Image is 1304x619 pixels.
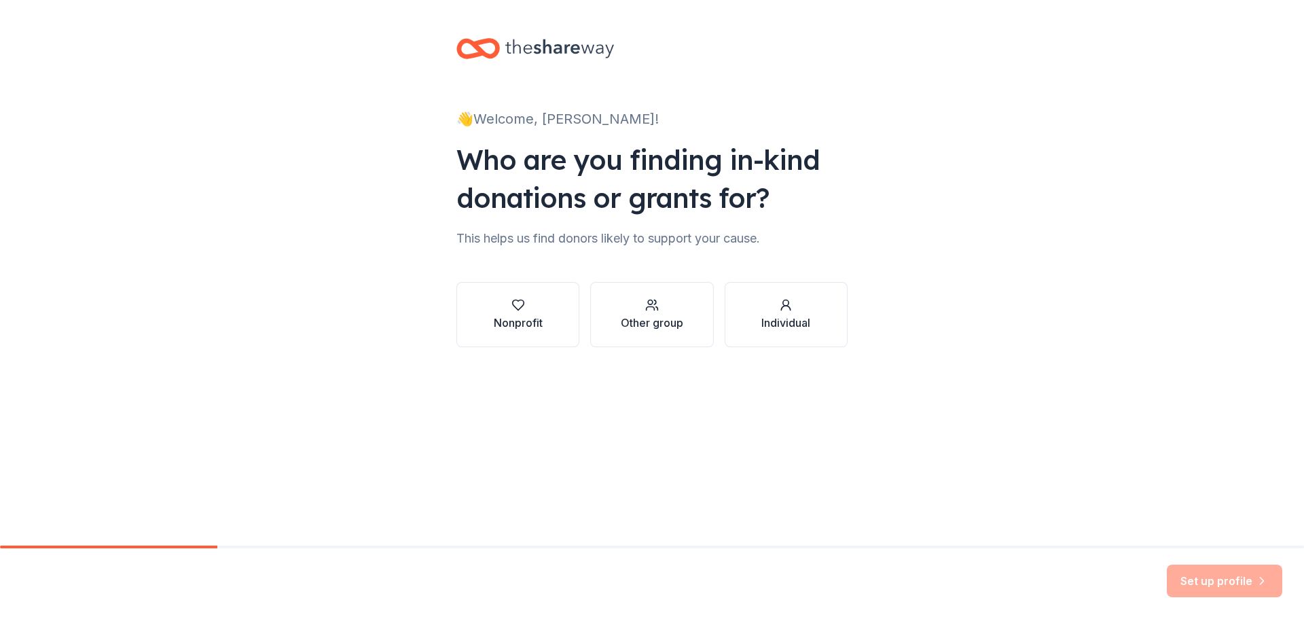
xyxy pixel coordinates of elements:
div: 👋 Welcome, [PERSON_NAME]! [456,108,848,130]
div: Individual [761,315,810,331]
button: Individual [725,282,848,347]
div: Nonprofit [494,315,543,331]
button: Nonprofit [456,282,579,347]
button: Other group [590,282,713,347]
div: Other group [621,315,683,331]
div: Who are you finding in-kind donations or grants for? [456,141,848,217]
div: This helps us find donors likely to support your cause. [456,228,848,249]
